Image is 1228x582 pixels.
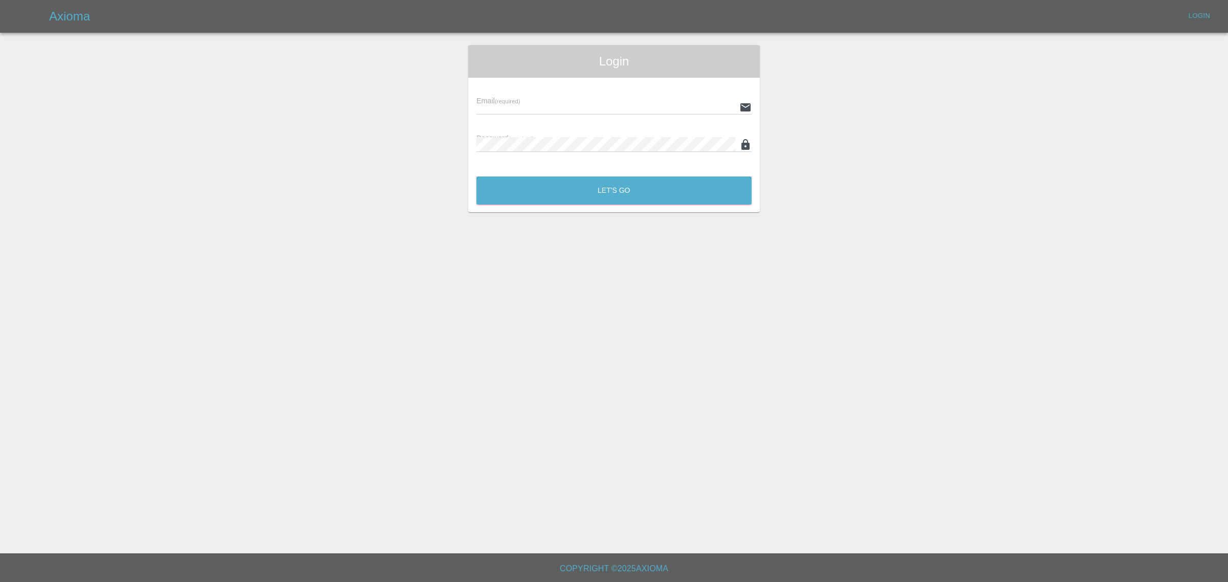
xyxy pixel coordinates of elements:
[476,97,520,105] span: Email
[476,53,752,70] span: Login
[476,176,752,205] button: Let's Go
[49,8,90,25] h5: Axioma
[495,98,520,104] small: (required)
[8,562,1220,576] h6: Copyright © 2025 Axioma
[476,134,534,142] span: Password
[1183,8,1216,24] a: Login
[509,136,534,142] small: (required)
